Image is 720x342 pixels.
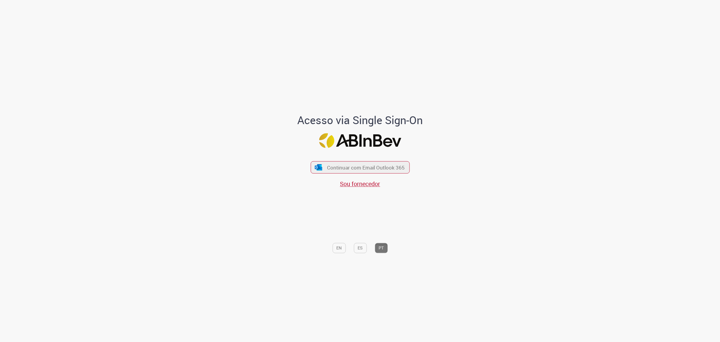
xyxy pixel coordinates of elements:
[314,164,323,170] img: ícone Azure/Microsoft 360
[354,243,367,253] button: ES
[340,180,380,188] a: Sou fornecedor
[332,243,346,253] button: EN
[277,114,443,126] h1: Acesso via Single Sign-On
[319,133,401,148] img: Logo ABInBev
[375,243,388,253] button: PT
[310,161,409,174] button: ícone Azure/Microsoft 360 Continuar com Email Outlook 365
[327,164,405,171] span: Continuar com Email Outlook 365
